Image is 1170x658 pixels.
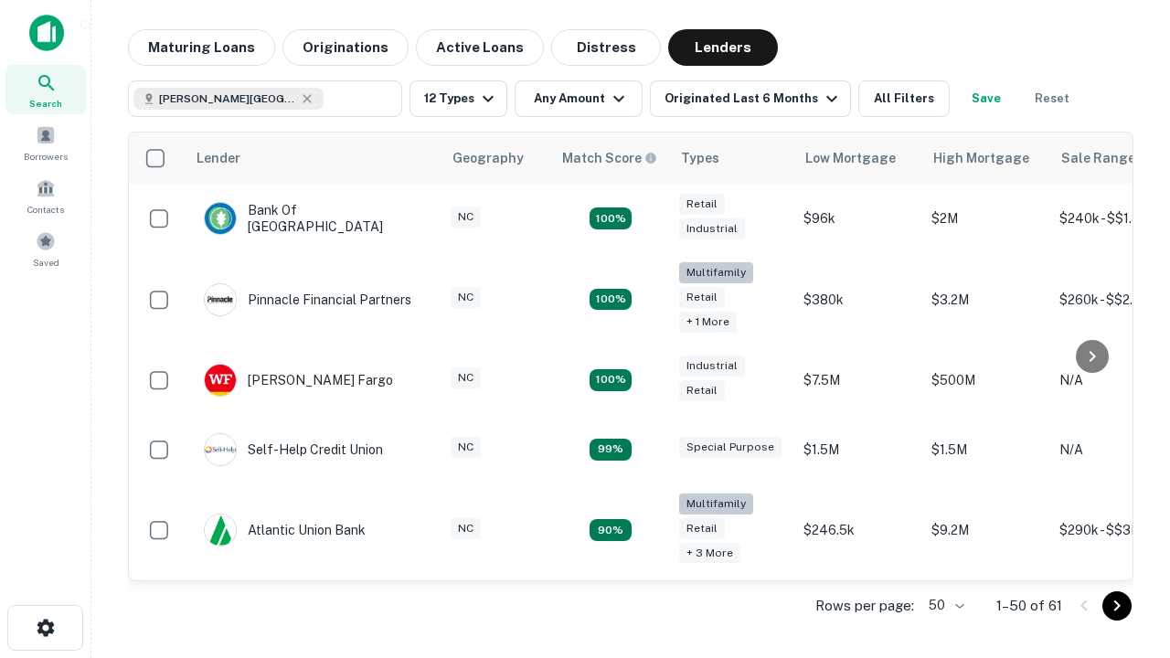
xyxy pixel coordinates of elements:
[27,202,64,217] span: Contacts
[452,147,524,169] div: Geography
[679,218,745,239] div: Industrial
[921,592,967,619] div: 50
[451,518,481,539] div: NC
[679,287,725,308] div: Retail
[1102,591,1132,621] button: Go to next page
[24,149,68,164] span: Borrowers
[679,380,725,401] div: Retail
[679,518,725,539] div: Retail
[29,96,62,111] span: Search
[679,493,753,515] div: Multifamily
[451,287,481,308] div: NC
[922,415,1050,484] td: $1.5M
[5,224,86,273] a: Saved
[590,207,632,229] div: Matching Properties: 15, hasApolloMatch: undefined
[205,515,236,546] img: picture
[29,15,64,51] img: capitalize-icon.png
[515,80,643,117] button: Any Amount
[441,133,551,184] th: Geography
[922,484,1050,577] td: $9.2M
[794,184,922,253] td: $96k
[922,133,1050,184] th: High Mortgage
[5,171,86,220] a: Contacts
[794,345,922,415] td: $7.5M
[922,253,1050,345] td: $3.2M
[794,253,922,345] td: $380k
[409,80,507,117] button: 12 Types
[128,29,275,66] button: Maturing Loans
[590,289,632,311] div: Matching Properties: 20, hasApolloMatch: undefined
[590,439,632,461] div: Matching Properties: 11, hasApolloMatch: undefined
[205,434,236,465] img: picture
[186,133,441,184] th: Lender
[679,437,782,458] div: Special Purpose
[5,118,86,167] a: Borrowers
[451,437,481,458] div: NC
[5,65,86,114] a: Search
[282,29,409,66] button: Originations
[670,133,794,184] th: Types
[204,202,423,235] div: Bank Of [GEOGRAPHIC_DATA]
[205,203,236,234] img: picture
[650,80,851,117] button: Originated Last 6 Months
[933,147,1029,169] div: High Mortgage
[665,88,843,110] div: Originated Last 6 Months
[922,184,1050,253] td: $2M
[159,90,296,107] span: [PERSON_NAME][GEOGRAPHIC_DATA], [GEOGRAPHIC_DATA]
[794,133,922,184] th: Low Mortgage
[805,147,896,169] div: Low Mortgage
[1079,512,1170,600] iframe: Chat Widget
[794,415,922,484] td: $1.5M
[922,345,1050,415] td: $500M
[551,29,661,66] button: Distress
[205,284,236,315] img: picture
[451,367,481,388] div: NC
[679,262,753,283] div: Multifamily
[33,255,59,270] span: Saved
[205,365,236,396] img: picture
[679,194,725,215] div: Retail
[197,147,240,169] div: Lender
[562,148,654,168] h6: Match Score
[1061,147,1135,169] div: Sale Range
[204,514,366,547] div: Atlantic Union Bank
[679,356,745,377] div: Industrial
[957,80,1016,117] button: Save your search to get updates of matches that match your search criteria.
[679,543,740,564] div: + 3 more
[668,29,778,66] button: Lenders
[1023,80,1081,117] button: Reset
[681,147,719,169] div: Types
[858,80,950,117] button: All Filters
[562,148,657,168] div: Capitalize uses an advanced AI algorithm to match your search with the best lender. The match sco...
[794,484,922,577] td: $246.5k
[590,519,632,541] div: Matching Properties: 10, hasApolloMatch: undefined
[590,369,632,391] div: Matching Properties: 14, hasApolloMatch: undefined
[679,312,737,333] div: + 1 more
[551,133,670,184] th: Capitalize uses an advanced AI algorithm to match your search with the best lender. The match sco...
[416,29,544,66] button: Active Loans
[815,595,914,617] p: Rows per page:
[204,283,411,316] div: Pinnacle Financial Partners
[204,364,393,397] div: [PERSON_NAME] Fargo
[996,595,1062,617] p: 1–50 of 61
[451,207,481,228] div: NC
[204,433,383,466] div: Self-help Credit Union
